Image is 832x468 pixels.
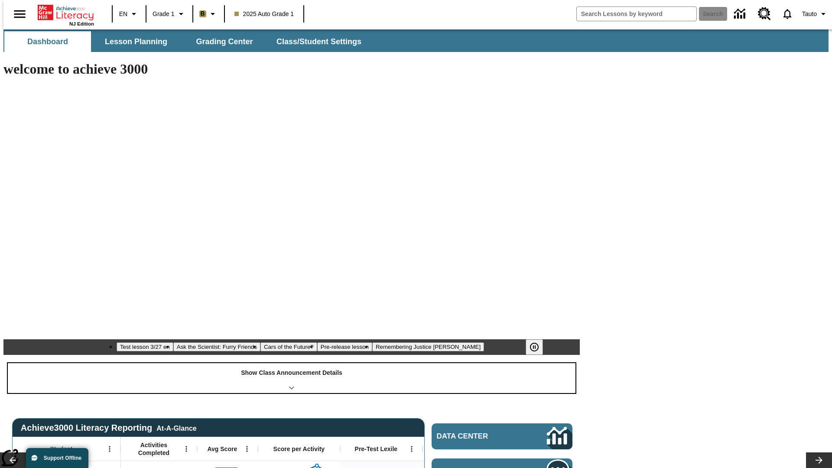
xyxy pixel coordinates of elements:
span: Student [50,445,72,453]
button: Open Menu [180,442,193,455]
span: Dashboard [27,37,68,47]
a: Resource Center, Will open in new tab [753,2,776,26]
button: Open Menu [103,442,116,455]
div: SubNavbar [3,29,829,52]
button: Lesson Planning [93,31,179,52]
button: Slide 2 Ask the Scientist: Furry Friends [173,342,260,351]
div: Pause [526,339,552,355]
span: Activities Completed [125,441,182,457]
div: At-A-Glance [156,423,196,432]
span: Achieve3000 Literacy Reporting [21,423,197,433]
button: Slide 3 Cars of the Future? [260,342,317,351]
button: Slide 5 Remembering Justice O'Connor [372,342,484,351]
button: Grade: Grade 1, Select a grade [149,6,190,22]
span: Avg Score [207,445,237,453]
span: Lesson Planning [105,37,167,47]
div: Home [38,3,94,26]
div: Show Class Announcement Details [8,363,575,393]
a: Home [38,4,94,21]
span: B [201,8,205,19]
button: Dashboard [4,31,91,52]
button: Slide 1 Test lesson 3/27 en [117,342,173,351]
span: Score per Activity [273,445,325,453]
a: Data Center [729,2,753,26]
span: Data Center [437,432,518,441]
span: Grading Center [196,37,253,47]
a: Notifications [776,3,799,25]
button: Class/Student Settings [270,31,368,52]
span: Pre-Test Lexile [355,445,398,453]
span: Class/Student Settings [276,37,361,47]
input: search field [577,7,696,21]
button: Open side menu [7,1,32,27]
button: Lesson carousel, Next [806,452,832,468]
button: Language: EN, Select a language [115,6,143,22]
span: Support Offline [44,455,81,461]
h1: welcome to achieve 3000 [3,61,580,77]
button: Boost Class color is light brown. Change class color [196,6,221,22]
p: Show Class Announcement Details [241,368,342,377]
button: Open Menu [240,442,253,455]
span: 2025 Auto Grade 1 [234,10,294,19]
button: Grading Center [181,31,268,52]
button: Pause [526,339,543,355]
button: Slide 4 Pre-release lesson [317,342,372,351]
span: Grade 1 [153,10,175,19]
button: Open Menu [405,442,418,455]
button: Support Offline [26,448,88,468]
button: Profile/Settings [799,6,832,22]
div: SubNavbar [3,31,369,52]
span: Tauto [802,10,817,19]
span: EN [119,10,127,19]
span: NJ Edition [69,21,94,26]
a: Data Center [432,423,572,449]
